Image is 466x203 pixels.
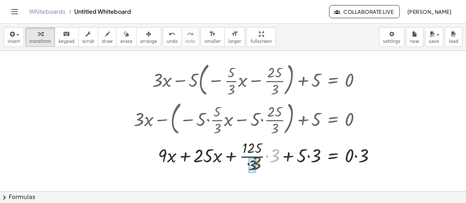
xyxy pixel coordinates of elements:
span: smaller [205,39,221,44]
button: undoundo [163,27,182,47]
span: load [449,39,458,44]
span: new [410,39,419,44]
button: arrange [136,27,161,47]
span: undo [167,39,178,44]
i: format_size [231,30,238,38]
span: arrange [140,39,157,44]
button: Toggle navigation [9,6,20,17]
span: larger [228,39,241,44]
button: keyboardkeypad [55,27,79,47]
button: transform [25,27,55,47]
button: format_sizelarger [224,27,245,47]
button: erase [116,27,136,47]
span: redo [185,39,195,44]
span: Collaborate Live [335,8,394,15]
button: save [425,27,443,47]
span: erase [120,39,132,44]
span: fullscreen [250,39,272,44]
span: scrub [82,39,94,44]
span: settings [383,39,400,44]
button: redoredo [181,27,199,47]
span: keypad [59,39,75,44]
span: draw [102,39,113,44]
span: save [429,39,439,44]
span: transform [29,39,51,44]
i: keyboard [63,30,70,38]
button: settings [379,27,404,47]
button: [PERSON_NAME] [401,5,457,18]
span: insert [8,39,20,44]
i: format_size [209,30,216,38]
span: [PERSON_NAME] [407,8,451,15]
a: Whiteboards [29,8,66,15]
button: draw [98,27,117,47]
button: fullscreen [246,27,276,47]
i: undo [169,30,175,38]
button: scrub [78,27,98,47]
button: format_sizesmaller [201,27,225,47]
button: new [406,27,423,47]
button: load [445,27,462,47]
button: insert [4,27,24,47]
button: Collaborate Live [329,5,400,18]
i: redo [187,30,194,38]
